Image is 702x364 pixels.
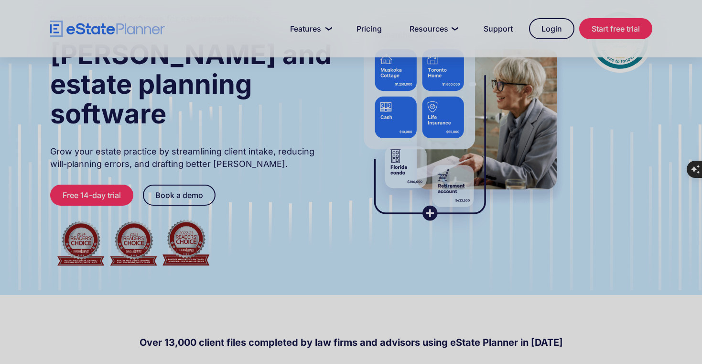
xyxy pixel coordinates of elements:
p: Grow your estate practice by streamlining client intake, reducing will-planning errors, and draft... [50,145,333,170]
a: Support [472,19,524,38]
img: estate planner showing wills to their clients, using eState Planner, a leading estate planning so... [352,8,569,233]
a: Free 14-day trial [50,185,133,206]
a: Login [529,18,574,39]
a: Resources [398,19,467,38]
a: Book a demo [143,185,216,206]
strong: [PERSON_NAME] and estate planning software [50,38,332,130]
a: home [50,21,165,37]
h4: Over 13,000 client files completed by law firms and advisors using eState Planner in [DATE] [140,336,563,349]
a: Features [279,19,340,38]
a: Pricing [345,19,393,38]
a: Start free trial [579,18,652,39]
